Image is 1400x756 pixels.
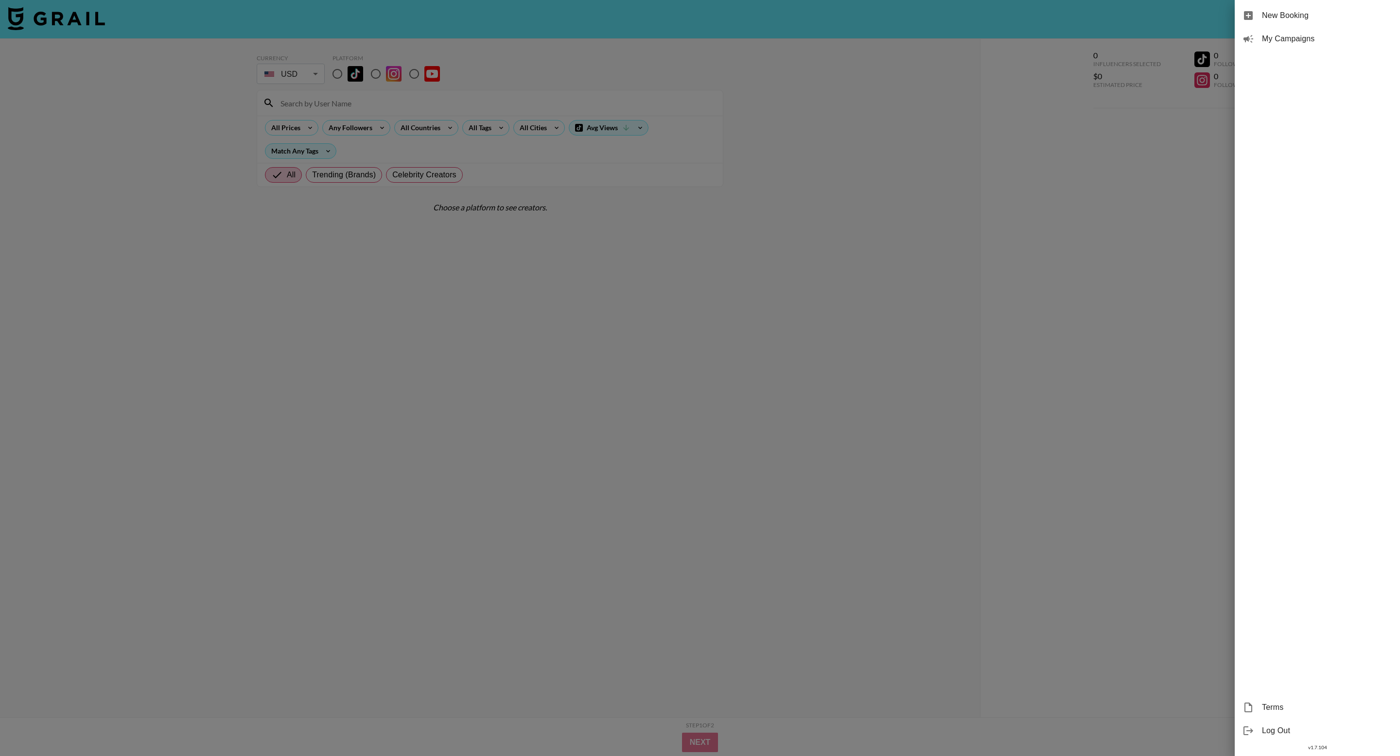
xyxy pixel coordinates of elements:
[1235,742,1400,753] div: v 1.7.104
[1262,725,1392,737] span: Log Out
[1262,10,1392,21] span: New Booking
[1262,702,1392,713] span: Terms
[1235,4,1400,27] div: New Booking
[1351,707,1388,744] iframe: Drift Widget Chat Controller
[1262,33,1392,45] span: My Campaigns
[1235,696,1400,719] div: Terms
[1235,27,1400,51] div: My Campaigns
[1235,719,1400,742] div: Log Out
